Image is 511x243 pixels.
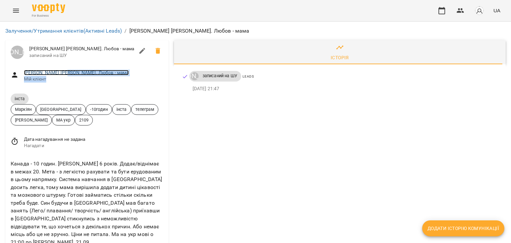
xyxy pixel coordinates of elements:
li: / [124,27,126,35]
span: записаний на ШУ [199,73,241,79]
span: телеграм [131,106,158,113]
span: -10годин [86,106,112,113]
span: UA [493,7,500,14]
span: Мій клієнт [24,76,163,83]
a: [PERSON_NAME] [PERSON_NAME]. Любов - мама [24,70,129,75]
a: Залучення/Утримання клієнтів(Активні Leads) [5,28,122,34]
a: [PERSON_NAME] [11,46,24,59]
span: МА укр [52,117,75,123]
span: Leads [243,75,254,78]
span: [PERSON_NAME] [11,117,52,123]
a: [PERSON_NAME] [189,72,199,80]
button: Додати історію комунікації [422,220,504,236]
span: 2109 [75,117,93,123]
nav: breadcrumb [5,27,506,35]
span: Маркіян [11,106,36,113]
p: [DATE] 21:47 [193,86,495,92]
p: [PERSON_NAME] [PERSON_NAME]. Любов - мама [129,27,250,35]
span: [GEOGRAPHIC_DATA] [36,106,85,113]
div: Луцук Маркіян [11,46,24,59]
img: avatar_s.png [475,6,484,15]
span: [PERSON_NAME] [PERSON_NAME]. Любов - мама [29,46,134,52]
span: інста [112,106,131,113]
span: інста [11,96,29,102]
span: For Business [32,14,65,18]
span: Нагадати [24,142,163,149]
div: Історія [331,54,349,62]
span: Дата нагадування не задана [24,136,163,143]
span: записаний на ШУ [29,52,134,59]
span: Додати історію комунікації [427,224,499,232]
div: [PERSON_NAME] [191,72,199,80]
img: Voopty Logo [32,3,65,13]
button: Menu [8,3,24,19]
button: UA [491,4,503,17]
